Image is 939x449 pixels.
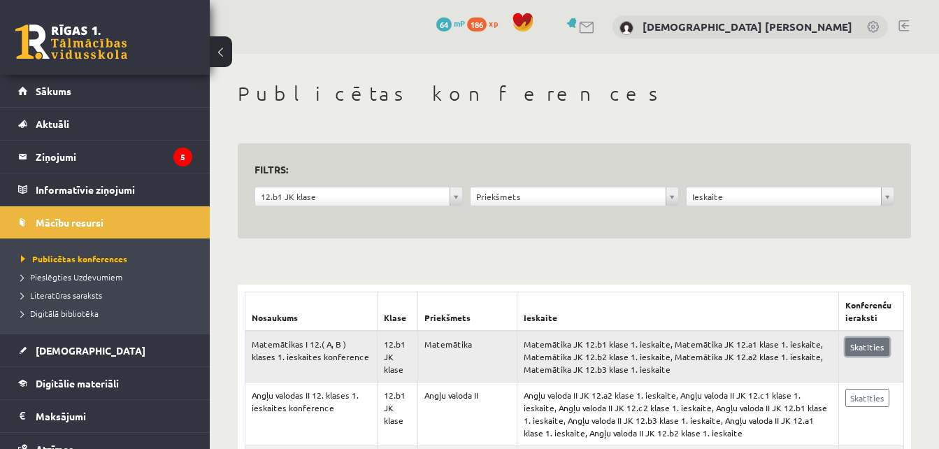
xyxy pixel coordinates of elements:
th: Priekšmets [418,292,517,332]
th: Konferenču ieraksti [838,292,903,332]
a: Informatīvie ziņojumi [18,173,192,206]
legend: Maksājumi [36,400,192,432]
td: Matemātika [418,331,517,383]
a: Priekšmets [471,187,678,206]
td: Matemātikas I 12.( A, B ) klases 1. ieskaites konference [245,331,378,383]
h3: Filtrs: [255,160,877,179]
span: Pieslēgties Uzdevumiem [21,271,122,283]
span: Digitālie materiāli [36,377,119,390]
a: 12.b1 JK klase [255,187,462,206]
a: Pieslēgties Uzdevumiem [21,271,196,283]
legend: Informatīvie ziņojumi [36,173,192,206]
span: 12.b1 JK klase [261,187,444,206]
span: Publicētas konferences [21,253,127,264]
span: Priekšmets [476,187,659,206]
a: Literatūras saraksts [21,289,196,301]
a: Sākums [18,75,192,107]
img: Kristiāna Daniela Freimane [619,21,633,35]
th: Nosaukums [245,292,378,332]
a: Digitālā bibliotēka [21,307,196,320]
a: [DEMOGRAPHIC_DATA] [18,334,192,366]
a: Aktuāli [18,108,192,140]
span: mP [454,17,465,29]
a: 186 xp [467,17,505,29]
a: Ziņojumi5 [18,141,192,173]
td: Matemātika JK 12.b1 klase 1. ieskaite, Matemātika JK 12.a1 klase 1. ieskaite, Matemātika JK 12.b2... [517,331,838,383]
a: Skatīties [845,338,889,356]
th: Klase [377,292,418,332]
span: Mācību resursi [36,216,103,229]
a: Rīgas 1. Tālmācības vidusskola [15,24,127,59]
legend: Ziņojumi [36,141,192,173]
a: [DEMOGRAPHIC_DATA] [PERSON_NAME] [643,20,852,34]
span: Aktuāli [36,117,69,130]
span: xp [489,17,498,29]
span: Sākums [36,85,71,97]
a: Publicētas konferences [21,252,196,265]
a: 64 mP [436,17,465,29]
td: 12.b1 JK klase [377,383,418,446]
th: Ieskaite [517,292,838,332]
span: Ieskaite [692,187,875,206]
a: Digitālie materiāli [18,367,192,399]
span: 64 [436,17,452,31]
a: Skatīties [845,389,889,407]
td: Angļu valoda II [418,383,517,446]
span: [DEMOGRAPHIC_DATA] [36,344,145,357]
a: Maksājumi [18,400,192,432]
td: 12.b1 JK klase [377,331,418,383]
i: 5 [173,148,192,166]
a: Ieskaite [687,187,894,206]
a: Mācību resursi [18,206,192,238]
span: Digitālā bibliotēka [21,308,99,319]
span: 186 [467,17,487,31]
span: Literatūras saraksts [21,290,102,301]
h1: Publicētas konferences [238,82,911,106]
td: Angļu valodas II 12. klases 1. ieskaites konference [245,383,378,446]
td: Angļu valoda II JK 12.a2 klase 1. ieskaite, Angļu valoda II JK 12.c1 klase 1. ieskaite, Angļu val... [517,383,838,446]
